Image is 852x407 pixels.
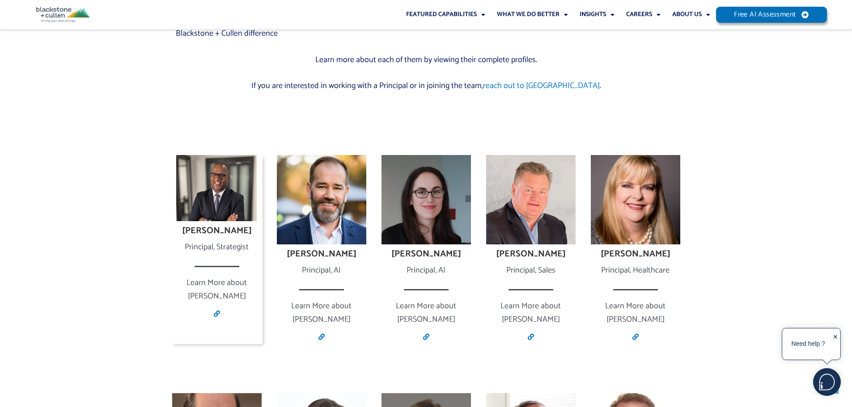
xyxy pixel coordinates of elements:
img: Karyn Mullins [591,155,680,244]
h4: [PERSON_NAME] [171,226,263,236]
div: Need help ? [784,330,833,358]
img: Sean Wood, Human Pilots [277,155,366,244]
img: Alexis Yelton [381,155,471,244]
h4: [PERSON_NAME] [590,249,681,260]
p: Learn More about [PERSON_NAME] [590,300,681,326]
p: Learn More about [PERSON_NAME] [276,300,367,326]
div: Principal, AI [276,264,367,277]
h4: [PERSON_NAME] [381,249,472,260]
p: Learn More about [PERSON_NAME] [381,300,472,326]
h4: [PERSON_NAME] [485,249,576,260]
div: Principal, Strategist [171,241,263,254]
p: Learn More about [PERSON_NAME] [171,277,263,303]
a: reach out to [GEOGRAPHIC_DATA] [483,79,600,92]
p: If you are interested in working with a Principal or in joining the team, . [176,80,677,93]
p: Learn more about each of them by viewing their complete profiles. [176,54,677,67]
img: Tommy Stewart, CRM Strategist [176,155,257,221]
div: Principal, AI [381,264,472,277]
img: Dean Nolley [486,155,576,244]
div: Principal, Healthcare [590,264,681,277]
div: Principal, Sales [485,264,576,277]
div: ✕ [833,331,838,358]
span: Free AI Assessment [734,11,796,18]
h4: [PERSON_NAME] [276,249,367,260]
p: Learn More about [PERSON_NAME] [485,300,576,326]
img: users%2F5SSOSaKfQqXq3cFEnIZRYMEs4ra2%2Fmedia%2Fimages%2F-Bulle%20blanche%20sans%20fond%20%2B%20ma... [814,369,840,395]
a: Free AI Assessment [716,7,827,23]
